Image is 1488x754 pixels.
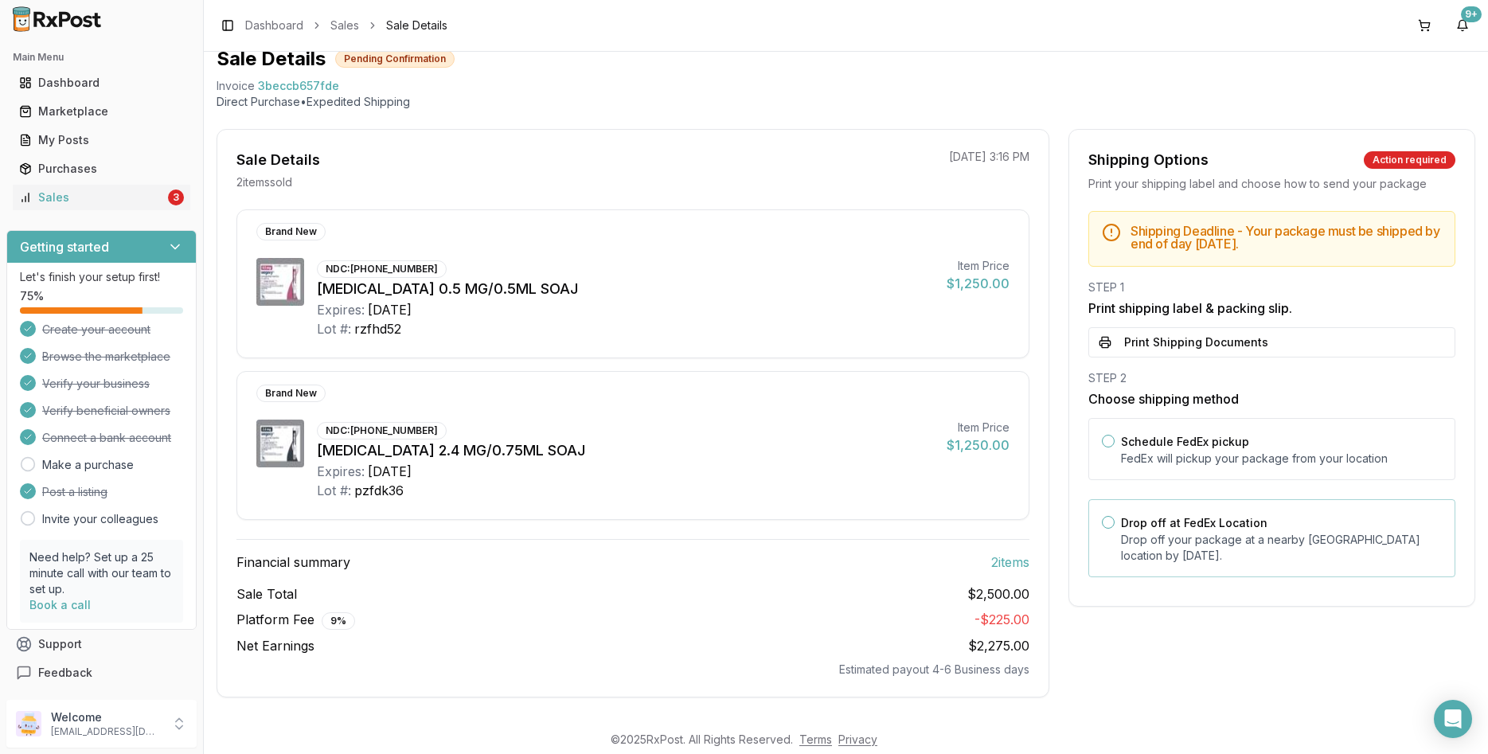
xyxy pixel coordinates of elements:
[256,420,304,467] img: Wegovy 2.4 MG/0.75ML SOAJ
[1088,149,1209,171] div: Shipping Options
[51,725,162,738] p: [EMAIL_ADDRESS][DOMAIN_NAME]
[19,161,184,177] div: Purchases
[368,462,412,481] div: [DATE]
[236,553,350,572] span: Financial summary
[6,6,108,32] img: RxPost Logo
[1131,225,1442,250] h5: Shipping Deadline - Your package must be shipped by end of day [DATE] .
[947,420,1010,436] div: Item Price
[1450,13,1475,38] button: 9+
[1088,389,1455,408] h3: Choose shipping method
[6,127,197,153] button: My Posts
[368,300,412,319] div: [DATE]
[317,462,365,481] div: Expires:
[19,132,184,148] div: My Posts
[354,319,401,338] div: rzfhd52
[317,319,351,338] div: Lot #:
[42,484,107,500] span: Post a listing
[1461,6,1482,22] div: 9+
[1121,435,1249,448] label: Schedule FedEx pickup
[20,288,44,304] span: 75 %
[19,104,184,119] div: Marketplace
[317,260,447,278] div: NDC: [PHONE_NUMBER]
[947,436,1010,455] div: $1,250.00
[1434,700,1472,738] div: Open Intercom Messenger
[42,322,150,338] span: Create your account
[51,709,162,725] p: Welcome
[13,51,190,64] h2: Main Menu
[1364,151,1455,169] div: Action required
[317,300,365,319] div: Expires:
[256,385,326,402] div: Brand New
[236,636,314,655] span: Net Earnings
[968,638,1029,654] span: $2,275.00
[256,223,326,240] div: Brand New
[42,403,170,419] span: Verify beneficial owners
[335,50,455,68] div: Pending Confirmation
[217,78,255,94] div: Invoice
[317,422,447,440] div: NDC: [PHONE_NUMBER]
[6,630,197,658] button: Support
[168,189,184,205] div: 3
[330,18,359,33] a: Sales
[386,18,447,33] span: Sale Details
[1088,176,1455,192] div: Print your shipping label and choose how to send your package
[1088,327,1455,357] button: Print Shipping Documents
[6,185,197,210] button: Sales3
[13,183,190,212] a: Sales3
[217,94,1475,110] p: Direct Purchase • Expedited Shipping
[13,97,190,126] a: Marketplace
[6,70,197,96] button: Dashboard
[20,237,109,256] h3: Getting started
[1088,279,1455,295] div: STEP 1
[42,376,150,392] span: Verify your business
[217,46,326,72] h1: Sale Details
[19,189,165,205] div: Sales
[42,349,170,365] span: Browse the marketplace
[29,549,174,597] p: Need help? Set up a 25 minute call with our team to set up.
[317,481,351,500] div: Lot #:
[258,78,339,94] span: 3beccb657fde
[16,711,41,736] img: User avatar
[20,269,183,285] p: Let's finish your setup first!
[838,733,877,746] a: Privacy
[1121,451,1442,467] p: FedEx will pickup your package from your location
[13,126,190,154] a: My Posts
[236,662,1029,678] div: Estimated payout 4-6 Business days
[317,440,934,462] div: [MEDICAL_DATA] 2.4 MG/0.75ML SOAJ
[13,68,190,97] a: Dashboard
[6,658,197,687] button: Feedback
[19,75,184,91] div: Dashboard
[42,457,134,473] a: Make a purchase
[236,584,297,604] span: Sale Total
[6,156,197,182] button: Purchases
[947,274,1010,293] div: $1,250.00
[42,511,158,527] a: Invite your colleagues
[236,149,320,171] div: Sale Details
[967,584,1029,604] span: $2,500.00
[1088,370,1455,386] div: STEP 2
[42,430,171,446] span: Connect a bank account
[236,174,292,190] p: 2 item s sold
[354,481,404,500] div: pzfdk36
[236,610,355,630] span: Platform Fee
[6,99,197,124] button: Marketplace
[13,154,190,183] a: Purchases
[29,598,91,611] a: Book a call
[256,258,304,306] img: Wegovy 0.5 MG/0.5ML SOAJ
[1121,532,1442,564] p: Drop off your package at a nearby [GEOGRAPHIC_DATA] location by [DATE] .
[991,553,1029,572] span: 2 item s
[245,18,447,33] nav: breadcrumb
[949,149,1029,165] p: [DATE] 3:16 PM
[317,278,934,300] div: [MEDICAL_DATA] 0.5 MG/0.5ML SOAJ
[322,612,355,630] div: 9 %
[1121,516,1267,529] label: Drop off at FedEx Location
[974,611,1029,627] span: - $225.00
[947,258,1010,274] div: Item Price
[245,18,303,33] a: Dashboard
[799,733,832,746] a: Terms
[38,665,92,681] span: Feedback
[1088,299,1455,318] h3: Print shipping label & packing slip.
